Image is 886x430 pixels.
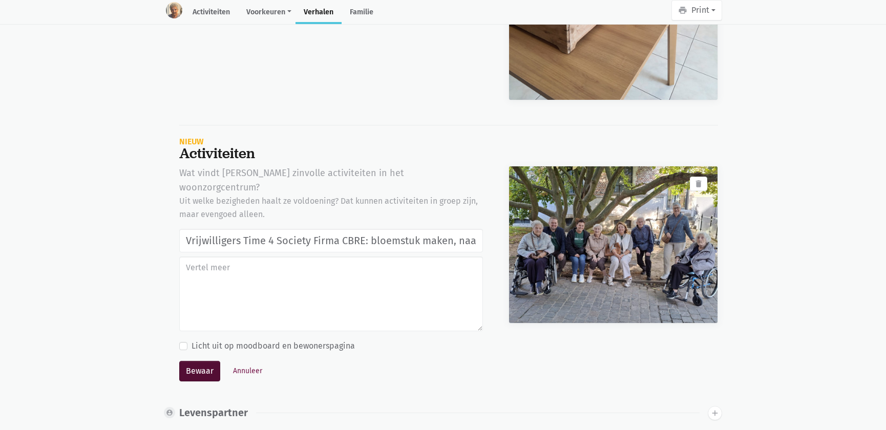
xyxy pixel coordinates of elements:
[179,407,248,419] div: Levenspartner
[179,166,483,195] div: Wat vindt [PERSON_NAME] zinvolle activiteiten in het woonzorgcentrum?
[179,195,483,221] div: Uit welke bezigheden haalt ze voldoening? Dat kunnen activiteiten in groep zijn, maar evengoed al...
[179,229,483,252] input: Geef een titel
[710,408,720,418] i: add
[694,179,703,188] i: delete
[296,2,342,24] a: Verhalen
[238,2,296,24] a: Voorkeuren
[179,145,718,162] div: Activiteiten
[166,409,173,416] i: account_circle
[166,2,182,18] img: resident-image
[179,361,220,381] button: Bewaar
[179,138,718,145] div: Nieuw
[678,6,687,15] i: print
[184,2,238,24] a: Activiteiten
[192,339,355,353] label: Licht uit op moodboard en bewonerspagina
[342,2,382,24] a: Familie
[228,363,267,379] button: Annuleer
